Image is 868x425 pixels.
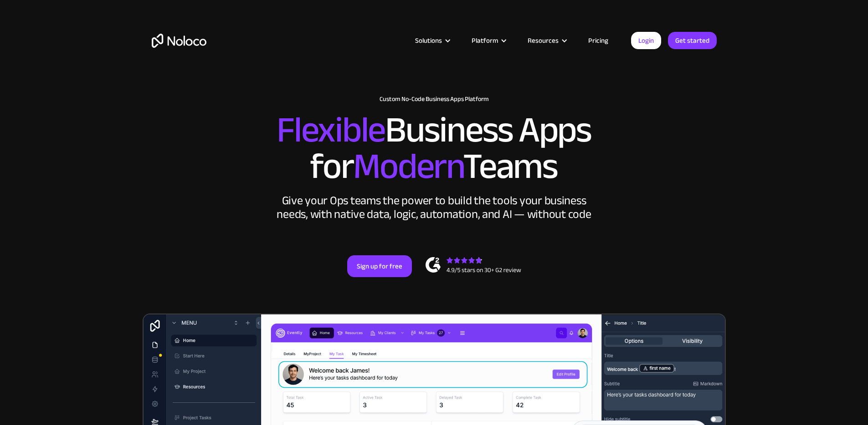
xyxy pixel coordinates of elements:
h1: Custom No-Code Business Apps Platform [152,96,717,103]
a: Pricing [577,35,620,46]
div: Solutions [404,35,460,46]
span: Modern [353,132,463,200]
div: Platform [472,35,498,46]
a: Get started [668,32,717,49]
a: home [152,34,206,48]
div: Platform [460,35,516,46]
a: Sign up for free [347,255,412,277]
span: Flexible [277,96,385,164]
div: Solutions [415,35,442,46]
div: Resources [516,35,577,46]
div: Resources [528,35,559,46]
a: Login [631,32,661,49]
div: Give your Ops teams the power to build the tools your business needs, with native data, logic, au... [275,194,594,221]
h2: Business Apps for Teams [152,112,717,185]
